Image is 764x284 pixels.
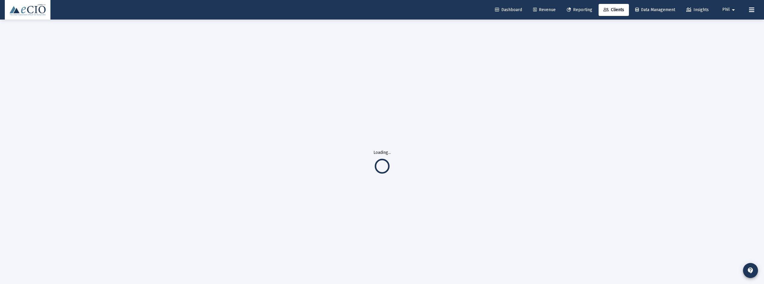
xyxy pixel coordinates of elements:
a: Clients [599,4,629,16]
a: Insights [681,4,714,16]
span: Clients [603,7,624,12]
span: Dashboard [495,7,522,12]
span: Phil [722,7,730,12]
img: Dashboard [9,4,46,16]
span: Reporting [567,7,592,12]
span: Insights [686,7,709,12]
a: Reporting [562,4,597,16]
a: Dashboard [490,4,527,16]
a: Data Management [630,4,680,16]
mat-icon: arrow_drop_down [730,4,737,16]
button: Phil [715,4,744,16]
a: Revenue [528,4,560,16]
span: Revenue [533,7,556,12]
mat-icon: contact_support [747,267,754,274]
span: Data Management [635,7,675,12]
